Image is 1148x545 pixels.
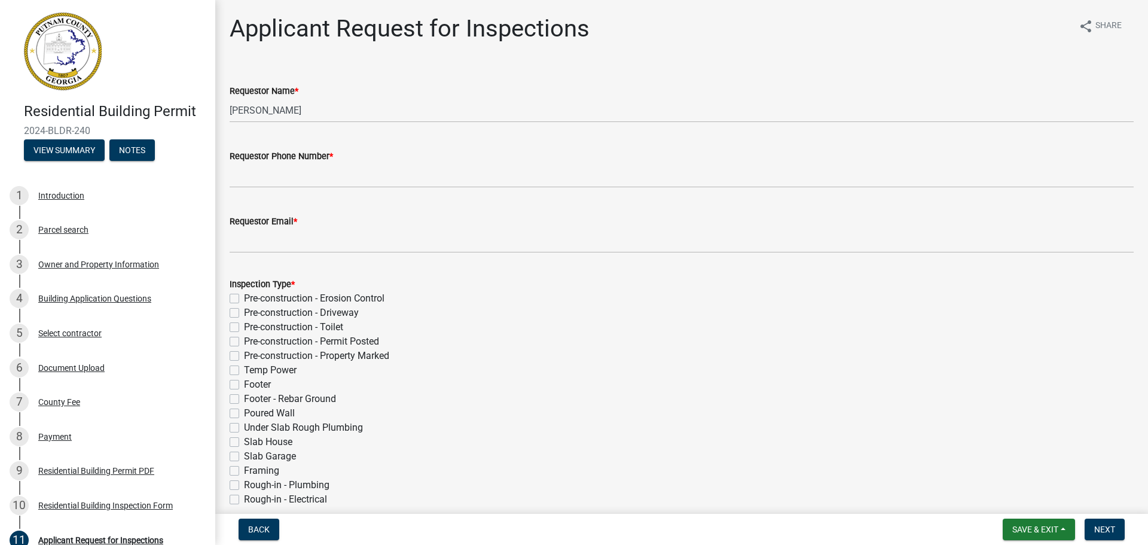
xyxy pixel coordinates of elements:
[10,186,29,205] div: 1
[244,377,271,392] label: Footer
[24,125,191,136] span: 2024-BLDR-240
[244,507,338,521] label: Rough-in - Mechanical
[244,492,327,507] label: Rough-in - Electrical
[38,398,80,406] div: County Fee
[230,87,298,96] label: Requestor Name
[38,433,72,441] div: Payment
[24,146,105,156] wm-modal-confirm: Summary
[10,496,29,515] div: 10
[244,349,389,363] label: Pre-construction - Property Marked
[38,294,151,303] div: Building Application Questions
[244,478,329,492] label: Rough-in - Plumbing
[24,139,105,161] button: View Summary
[10,324,29,343] div: 5
[38,329,102,337] div: Select contractor
[244,449,296,464] label: Slab Garage
[10,255,29,274] div: 3
[230,14,590,43] h1: Applicant Request for Inspections
[230,153,333,161] label: Requestor Phone Number
[38,226,88,234] div: Parcel search
[244,406,295,421] label: Poured Wall
[24,13,102,90] img: Putnam County, Georgia
[244,291,384,306] label: Pre-construction - Erosion Control
[244,306,359,320] label: Pre-construction - Driveway
[38,260,159,269] div: Owner and Property Information
[230,218,297,226] label: Requestor Email
[1095,19,1122,34] span: Share
[239,519,279,540] button: Back
[244,320,343,334] label: Pre-construction - Toilet
[10,461,29,480] div: 9
[1069,14,1131,38] button: shareShare
[10,392,29,412] div: 7
[244,392,336,406] label: Footer - Rebar Ground
[1003,519,1075,540] button: Save & Exit
[109,146,155,156] wm-modal-confirm: Notes
[1094,525,1115,534] span: Next
[244,435,292,449] label: Slab House
[248,525,270,534] span: Back
[244,334,379,349] label: Pre-construction - Permit Posted
[10,220,29,239] div: 2
[38,364,105,372] div: Document Upload
[38,501,173,510] div: Residential Building Inspection Form
[38,536,163,544] div: Applicant Request for Inspections
[24,103,206,120] h4: Residential Building Permit
[1085,519,1125,540] button: Next
[1079,19,1093,34] i: share
[244,421,363,435] label: Under Slab Rough Plumbing
[10,358,29,377] div: 6
[38,467,154,475] div: Residential Building Permit PDF
[1012,525,1058,534] span: Save & Exit
[38,191,84,200] div: Introduction
[10,289,29,308] div: 4
[230,281,295,289] label: Inspection Type
[244,464,279,478] label: Framing
[109,139,155,161] button: Notes
[244,363,297,377] label: Temp Power
[10,427,29,446] div: 8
